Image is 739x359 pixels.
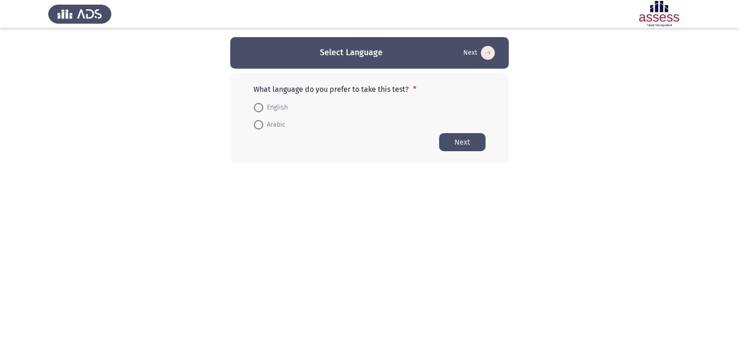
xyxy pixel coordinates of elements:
[263,102,288,113] span: English
[320,47,382,58] h3: Select Language
[263,119,285,130] span: Arabic
[48,1,111,27] img: Assess Talent Management logo
[439,133,486,151] button: Start assessment
[460,45,498,60] button: Start assessment
[253,85,486,94] p: What language do you prefer to take this test?
[628,1,691,27] img: Assessment logo of OCM R1 ASSESS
